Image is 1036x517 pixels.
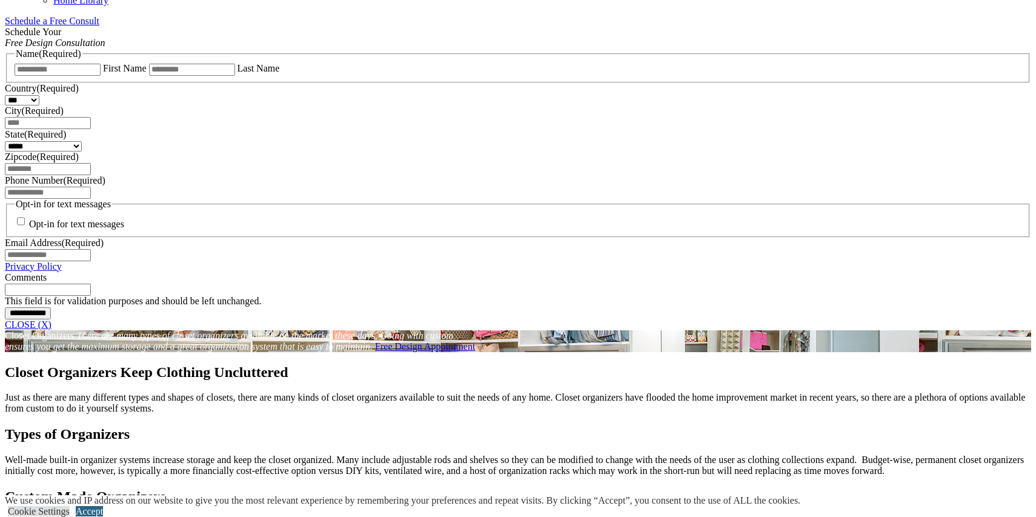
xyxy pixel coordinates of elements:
[5,296,1031,307] div: This field is for validation purposes and should be left unchanged.
[5,38,105,48] em: Free Design Consultation
[5,83,79,93] label: Country
[5,392,1031,414] p: Just as there are many different types and shapes of closets, there are many kinds of closet orga...
[62,238,104,248] span: (Required)
[29,219,124,230] label: Opt-in for text messages
[5,426,1031,442] h2: Types of Organizers
[5,27,105,48] span: Schedule Your
[5,364,1031,381] h1: Closet Organizers Keep Clothing Uncluttered
[5,16,99,26] a: Schedule a Free Consult (opens a dropdown menu)
[5,175,105,185] label: Phone Number
[5,272,47,282] label: Comments
[5,238,104,248] label: Email Address
[5,105,64,116] label: City
[15,48,82,59] legend: Name
[237,63,280,73] label: Last Name
[36,83,78,93] span: (Required)
[24,129,66,139] span: (Required)
[5,489,1031,505] h2: Custom Made Organizers
[36,152,78,162] span: (Required)
[5,330,453,352] em: There are many types of closet organizers available on the market these days. Going with custom e...
[5,330,75,341] span: Closet Organizers
[5,455,1031,476] p: Well-made built-in organizer systems increase storage and keep the closet organized. Many include...
[63,175,105,185] span: (Required)
[5,129,66,139] label: State
[15,199,112,210] legend: Opt-in for text messages
[76,506,103,516] a: Accept
[22,105,64,116] span: (Required)
[5,495,800,506] div: We use cookies and IP address on our website to give you the most relevant experience by remember...
[375,341,475,352] a: Free Design Appointment
[8,506,70,516] a: Cookie Settings
[103,63,147,73] label: First Name
[39,48,81,59] span: (Required)
[5,261,62,272] a: Privacy Policy
[5,319,51,330] a: CLOSE (X)
[5,152,79,162] label: Zipcode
